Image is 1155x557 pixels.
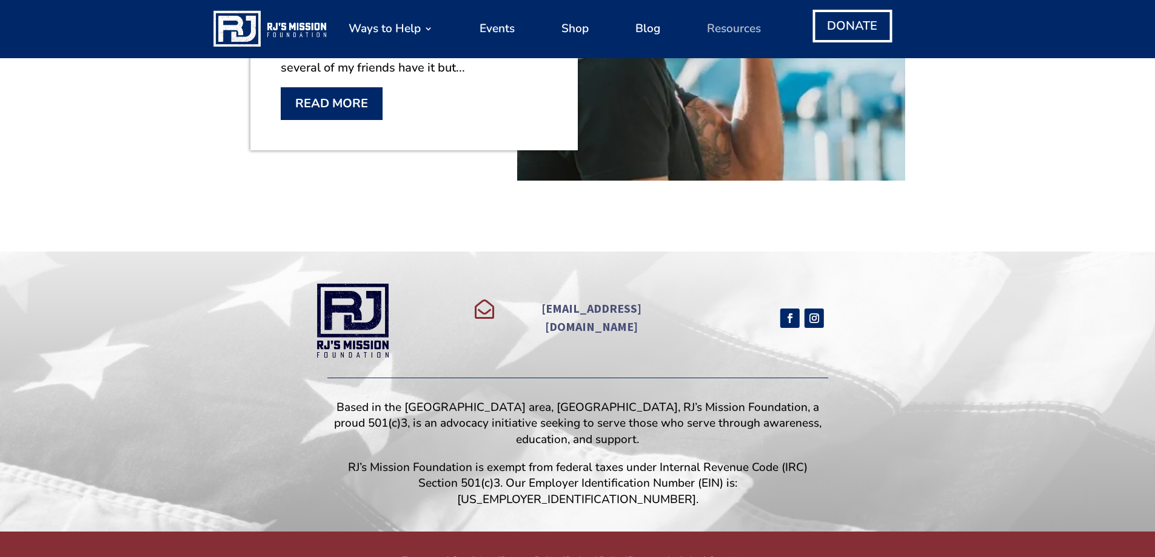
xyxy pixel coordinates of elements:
[3,119,11,127] input: Active or Former Military
[561,5,589,52] a: Shop
[281,87,383,120] a: Read More
[541,301,641,334] span: [EMAIL_ADDRESS][DOMAIN_NAME]
[475,299,494,319] span: 
[14,133,151,145] span: Active or Former First Responder
[327,459,828,508] p: RJ’s Mission Foundation is exempt from federal taxes under Internal Revenue Code (IRC) Section 50...
[707,5,761,52] a: Resources
[480,5,515,52] a: Events
[780,309,800,328] a: Follow on Facebook
[805,309,824,328] a: Follow on Instagram
[327,399,828,459] p: Based in the [GEOGRAPHIC_DATA] area, [GEOGRAPHIC_DATA], RJ’s Mission Foundation, a proud 501(c)3,...
[3,180,11,188] input: Supportive Business
[313,281,393,361] img: RJsMissionFoundation_Logo_Blue_Transparent_V2
[3,150,11,158] input: Family Member of Above
[14,178,98,190] span: Supportive Business
[349,5,433,52] a: Ways to Help
[812,10,892,42] a: DONATE
[14,118,117,130] span: Active or Former Military
[14,148,116,160] span: Family Member of Above
[635,5,660,52] a: Blog
[14,163,101,175] span: Supportive Individual
[3,165,11,173] input: Supportive Individual
[3,135,11,142] input: Active or Former First Responder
